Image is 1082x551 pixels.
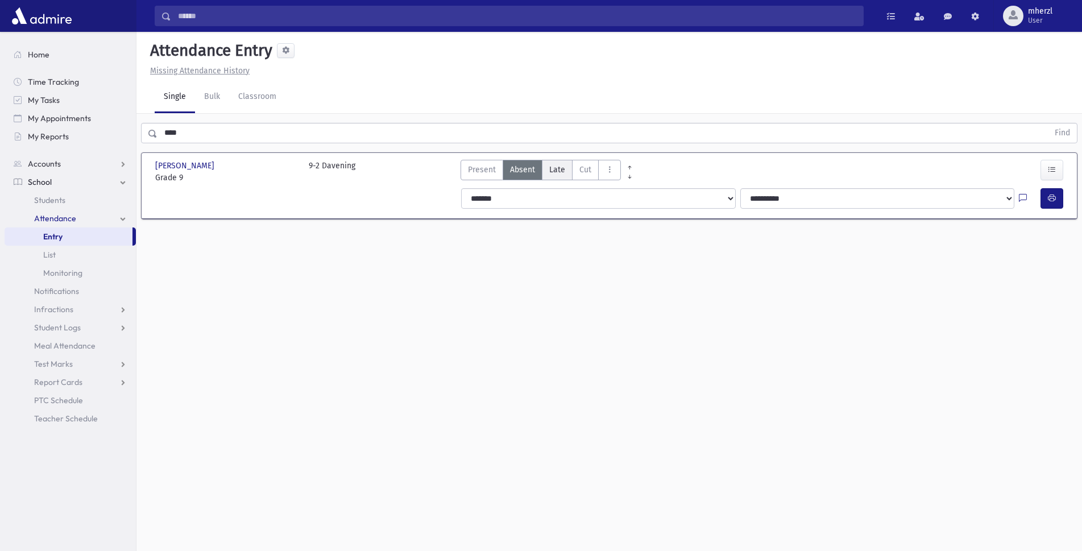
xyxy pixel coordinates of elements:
div: AttTypes [461,160,621,184]
a: Missing Attendance History [146,66,250,76]
span: My Appointments [28,113,91,123]
span: Cut [579,164,591,176]
a: Home [5,45,136,64]
span: Late [549,164,565,176]
span: [PERSON_NAME] [155,160,217,172]
span: My Reports [28,131,69,142]
span: School [28,177,52,187]
span: Teacher Schedule [34,413,98,424]
a: School [5,173,136,191]
span: Time Tracking [28,77,79,87]
a: Classroom [229,81,285,113]
a: Time Tracking [5,73,136,91]
a: Student Logs [5,318,136,337]
span: Test Marks [34,359,73,369]
a: Notifications [5,282,136,300]
span: Notifications [34,286,79,296]
a: Teacher Schedule [5,409,136,428]
span: PTC Schedule [34,395,83,405]
button: Find [1048,123,1077,143]
h5: Attendance Entry [146,41,272,60]
a: Accounts [5,155,136,173]
a: Entry [5,227,132,246]
u: Missing Attendance History [150,66,250,76]
a: Monitoring [5,264,136,282]
a: Students [5,191,136,209]
span: User [1028,16,1052,25]
a: Test Marks [5,355,136,373]
span: My Tasks [28,95,60,105]
span: Students [34,195,65,205]
span: Student Logs [34,322,81,333]
span: Entry [43,231,63,242]
span: Infractions [34,304,73,314]
a: List [5,246,136,264]
a: Meal Attendance [5,337,136,355]
span: Monitoring [43,268,82,278]
a: My Appointments [5,109,136,127]
a: Report Cards [5,373,136,391]
a: Bulk [195,81,229,113]
span: Present [468,164,496,176]
a: My Tasks [5,91,136,109]
a: My Reports [5,127,136,146]
span: List [43,250,56,260]
span: Grade 9 [155,172,297,184]
a: Infractions [5,300,136,318]
a: PTC Schedule [5,391,136,409]
div: 9-2 Davening [309,160,355,184]
span: Accounts [28,159,61,169]
span: mherzl [1028,7,1052,16]
span: Meal Attendance [34,341,96,351]
span: Absent [510,164,535,176]
span: Report Cards [34,377,82,387]
span: Attendance [34,213,76,223]
img: AdmirePro [9,5,74,27]
span: Home [28,49,49,60]
a: Single [155,81,195,113]
input: Search [171,6,863,26]
a: Attendance [5,209,136,227]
